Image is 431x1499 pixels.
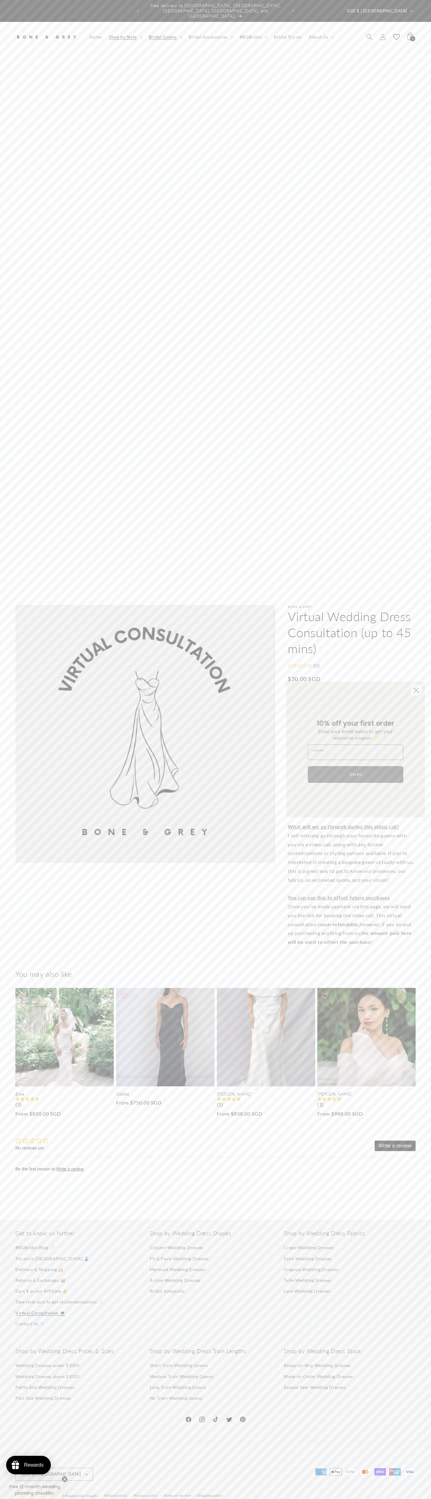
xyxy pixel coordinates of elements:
a: Bree [15,1092,114,1097]
a: Shipping policy [197,1493,223,1499]
button: Previous announcement [131,5,144,17]
a: Organza Wedding Dresses [284,1264,338,1275]
summary: Search [363,30,376,44]
span: Shop by Style [109,34,137,40]
a: Fit & Flare Wedding Dresses [150,1253,209,1264]
summary: Bridal Accessories [185,31,236,43]
summary: Bridal Gowns [145,31,185,43]
h2: Shop by Wedding Dress Shapes [150,1230,282,1237]
a: [PERSON_NAME] [217,1092,315,1097]
a: Sample Sale Wedding Dresses [284,1382,345,1393]
h2: Shop by Wedding Dress Stock [284,1348,416,1355]
span: 1 [412,36,414,41]
span: Bridal Try-on [274,34,302,40]
h2: Shop by Wedding Dress Prices & Sizes [15,1348,147,1355]
span: Bridal Accessories [189,34,228,40]
button: Add to wishlist [118,989,130,1002]
a: Plus Size Wedding Dresses [15,1393,71,1403]
a: Contact Us 📧 [15,1318,45,1329]
button: Close dialog [410,684,422,696]
button: I'm in! [308,766,403,783]
span: What will we go through during this video call? [288,824,399,829]
a: Ready-to-Ship Wedding Dresses [284,1361,350,1371]
a: Medium Train Wedding Gowns [150,1371,214,1382]
span: $30.00 SGD [288,675,321,683]
a: Wedding Dresses under $1000 [15,1361,79,1371]
summary: Shop by Style [105,31,145,43]
span: Once you've made payment via this page, we will send you the link for booking the video call. Thi... [288,903,412,945]
button: Close teaser [62,1476,68,1482]
summary: About Us [305,31,337,43]
a: Privacy policy [134,1493,158,1499]
div: Free 12-month wedding planning checklistClose teaser [6,1481,63,1499]
div: (0) [312,661,320,670]
a: Tulle Wedding Dresses [284,1275,331,1286]
span: Free 12-month wedding planning checklist [9,1484,60,1496]
a: Returns & Exchanges 📦 [15,1275,66,1286]
h2: Get to know us further [15,1230,147,1237]
a: Satin Wedding Dresses [284,1253,331,1264]
a: Try-on in [GEOGRAPHIC_DATA] 👗 [15,1253,89,1264]
span: #BGBrides [240,34,262,40]
button: SGD $ | [GEOGRAPHIC_DATA] [343,5,416,17]
button: SGD $ | [GEOGRAPHIC_DATA] [15,1468,93,1481]
button: Next announcement [287,5,300,17]
div: Rewards [24,1462,43,1468]
a: [PERSON_NAME] [317,1092,416,1097]
a: Take style quiz to get recommendations ✨ [15,1296,104,1307]
a: Column Wedding Dresses [150,1244,203,1253]
button: Add to wishlist [218,989,231,1002]
span: About Us [309,34,328,40]
a: Bridal Jumpsuits [150,1286,185,1296]
span: Bridal Gowns [149,34,177,40]
a: Refund policy [104,1493,128,1499]
a: Virtual Consultation 💻 [15,1307,65,1318]
h2: Shop by Wedding Dress Train Lengths [150,1348,282,1355]
a: Long Train Wedding Gowns [150,1382,206,1393]
a: Delivery & Shipping 🚚 [15,1264,63,1275]
span: Enter your email below to get your welcome coupon ✨ [319,729,393,741]
a: Bridal Try-on [270,31,305,43]
input: Email [308,745,403,760]
p: Bone & Grey [288,605,416,609]
a: A-Line Wedding Dresses [150,1275,201,1286]
a: No Train Wedding Gowns [150,1393,203,1403]
summary: #BGBrides [236,31,270,43]
h2: You may also like [15,969,416,979]
span: 10% off your first order [317,719,394,728]
a: Home [86,31,105,43]
h2: Country/region [15,1459,93,1465]
span: Free delivery to [GEOGRAPHIC_DATA], [GEOGRAPHIC_DATA], [GEOGRAPHIC_DATA], [GEOGRAPHIC_DATA], and ... [150,3,281,19]
a: Wedding Dresses above $1000 [15,1371,79,1382]
a: #BGBrides Blog 📝 [15,1244,55,1253]
img: Bone and Grey Bridal [15,30,77,44]
a: Short Train Wedding Gowns [150,1361,208,1371]
a: Mermaid Wedding Dresses [150,1264,206,1275]
a: Bone and Grey Bridal [13,28,79,46]
span: I will virtually go through your favourite gowns with you via a video call, along with any furthe... [288,832,414,883]
media-gallery: Gallery Viewer [15,605,275,863]
button: Add to wishlist [319,989,331,1002]
span: Home [89,34,102,40]
a: Earn $ as our Affiliate 💰 [15,1286,68,1296]
h2: Shop by Wedding Dress Fabrics [284,1230,416,1237]
a: Lace Wedding Dresses [284,1286,330,1296]
button: Add to wishlist [17,989,29,1002]
a: Odette [116,1092,214,1097]
span: SGD $ | [GEOGRAPHIC_DATA] [347,8,407,14]
a: Write a review [41,35,68,40]
a: Crepe Wedding Dresses [284,1244,334,1253]
span: SGD $ | [GEOGRAPHIC_DATA] [22,1471,81,1477]
a: Petite Size Wedding Dresses [15,1382,74,1393]
a: Powered by Shopify [65,1494,99,1498]
h1: Virtual Wedding Dress Consultation (up to 45 mins) [288,609,416,657]
a: Made-to-Order Wedding Dresses [284,1371,353,1382]
a: Terms of service [164,1493,191,1499]
div: FLYOUT Form [280,675,431,824]
strong: non-refundable, [322,921,360,927]
span: You can use this to offset future purchases [288,894,390,900]
button: Write a review [359,9,400,20]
